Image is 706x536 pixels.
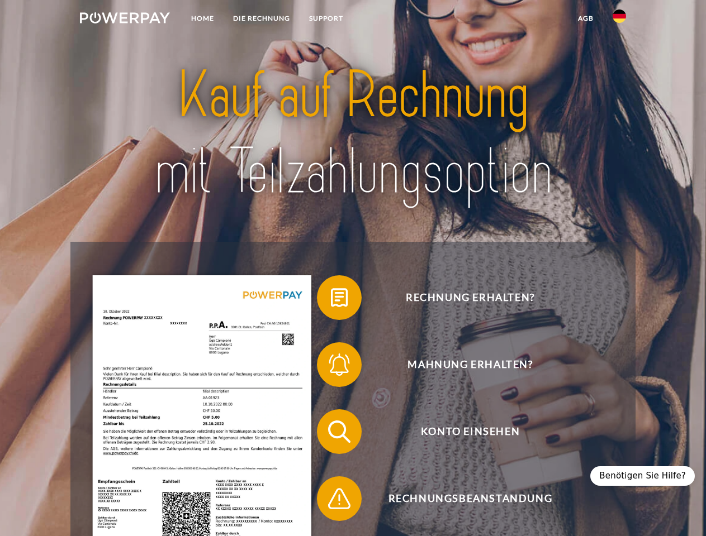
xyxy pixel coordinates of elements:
img: de [613,9,626,23]
img: logo-powerpay-white.svg [80,12,170,23]
span: Konto einsehen [333,409,607,454]
span: Mahnung erhalten? [333,342,607,387]
span: Rechnung erhalten? [333,275,607,320]
a: SUPPORT [300,8,353,28]
a: DIE RECHNUNG [224,8,300,28]
a: agb [568,8,603,28]
img: qb_warning.svg [325,485,353,513]
img: qb_search.svg [325,418,353,446]
a: Home [182,8,224,28]
button: Rechnungsbeanstandung [317,476,608,521]
img: title-powerpay_de.svg [107,54,599,214]
button: Rechnung erhalten? [317,275,608,320]
div: Benötigen Sie Hilfe? [590,466,695,486]
img: qb_bell.svg [325,351,353,379]
img: qb_bill.svg [325,284,353,312]
button: Konto einsehen [317,409,608,454]
button: Mahnung erhalten? [317,342,608,387]
span: Rechnungsbeanstandung [333,476,607,521]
